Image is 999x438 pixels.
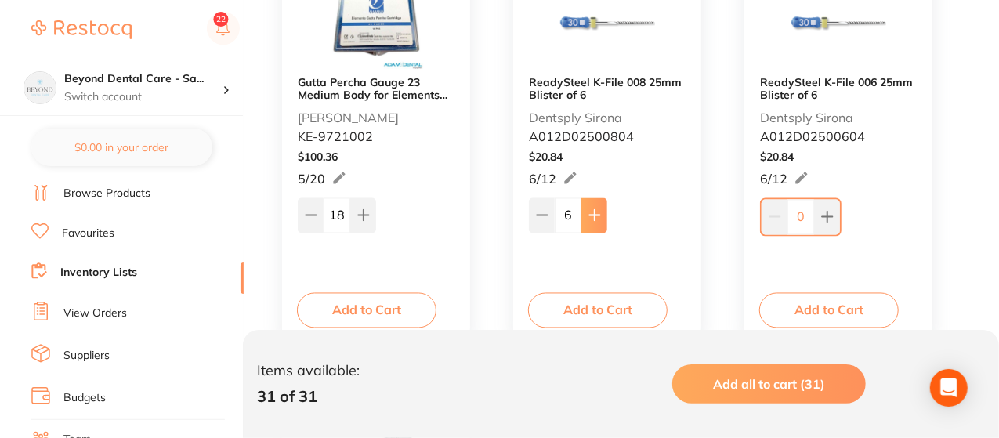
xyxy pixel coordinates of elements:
button: ReadySteel K-File 006 25mm Blister of 6 [760,76,917,101]
button: ReadySteel K-File 008 25mm Blister of 6 [529,76,686,101]
a: Restocq Logo [31,12,132,48]
p: A012D02500604 [760,130,865,144]
a: View Orders [63,306,127,321]
div: 5 / 20 [298,170,347,189]
a: Budgets [63,390,106,406]
a: Inventory Lists [60,265,137,281]
p: Dentsply Sirona [529,111,622,125]
p: Dentsply Sirona [760,111,853,125]
button: Add to Cart [528,293,668,328]
span: Add all to cart (31) [713,376,825,392]
a: Favourites [62,226,114,241]
p: Items available: [257,363,360,379]
button: Add all to cart (31) [672,364,866,404]
img: Restocq Logo [31,20,132,39]
div: $ 20.84 [760,151,917,164]
p: KE-9721002 [298,130,373,144]
button: $0.00 in your order [31,129,212,166]
p: 31 of 31 [257,387,360,405]
button: Gutta Percha Gauge 23 Medium Body for Elements Box of 10 [298,76,454,101]
div: 6 / 12 [760,170,809,189]
div: 6 / 12 [529,170,578,189]
p: Switch account [64,89,223,105]
div: $ 100.36 [298,151,454,164]
p: [PERSON_NAME] [298,111,399,125]
p: A012D02500804 [529,130,634,144]
img: Beyond Dental Care - Sandstone Point [24,72,56,103]
a: Browse Products [63,186,150,201]
button: Add to Cart [759,293,899,328]
div: $ 20.84 [529,151,686,164]
button: Add to Cart [297,293,436,328]
h4: Beyond Dental Care - Sandstone Point [64,71,223,87]
div: Open Intercom Messenger [930,369,968,407]
a: Suppliers [63,348,110,364]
